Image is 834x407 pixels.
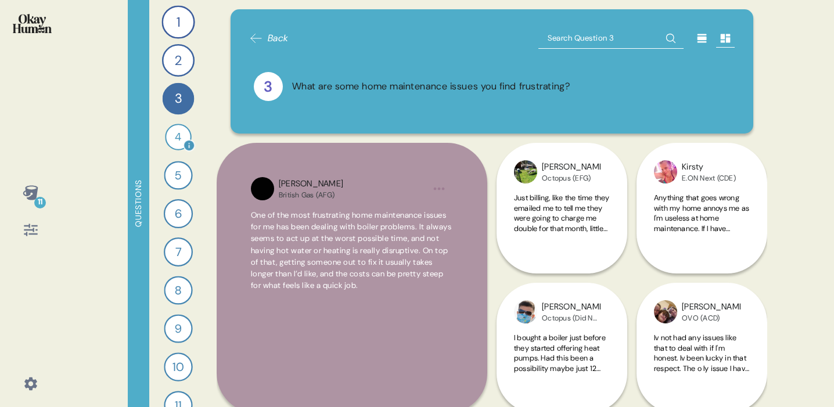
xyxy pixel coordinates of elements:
div: [PERSON_NAME] [682,301,740,314]
img: profilepic_24212828651743953.jpg [654,160,677,183]
div: [PERSON_NAME] [542,161,601,174]
div: OVO (ACD) [682,314,740,323]
div: 6 [164,199,193,228]
div: 5 [164,161,192,189]
div: [PERSON_NAME] [542,301,601,314]
span: Back [268,31,289,45]
img: profilepic_9228635287261701.jpg [514,300,537,323]
div: What are some home maintenance issues you find frustrating? [292,80,570,94]
span: Anything that goes wrong with my home annoys me as I'm useless at home maintenance. If I have pro... [654,193,749,294]
div: 3 [163,83,195,115]
span: One of the most frustrating home maintenance issues for me has been dealing with boiler problems.... [251,210,452,291]
div: 7 [164,237,193,266]
div: 2 [162,44,195,77]
div: British Gas (AFG) [279,190,343,200]
div: [PERSON_NAME] [279,178,343,190]
div: E.ON Next (CDE) [682,174,736,183]
div: 4 [165,124,192,150]
img: profilepic_24518380037797303.jpg [654,300,677,323]
div: 10 [164,352,192,381]
div: 9 [164,314,192,343]
img: profilepic_24392191150435363.jpg [514,160,537,183]
img: okayhuman.3b1b6348.png [13,14,52,33]
div: 1 [161,5,195,38]
div: Octopus (EFG) [542,174,601,183]
div: Kirsty [682,161,736,174]
input: Search Question 3 [538,28,684,49]
span: Just billing, like the time they emailed me to tell me they were going to charge me double for th... [514,193,609,284]
img: profilepic_9616415298461273.jpg [251,177,274,200]
div: 8 [164,276,192,304]
div: 11 [34,197,46,208]
div: 3 [254,72,283,101]
div: Octopus (Did Not Answer) [542,314,601,323]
